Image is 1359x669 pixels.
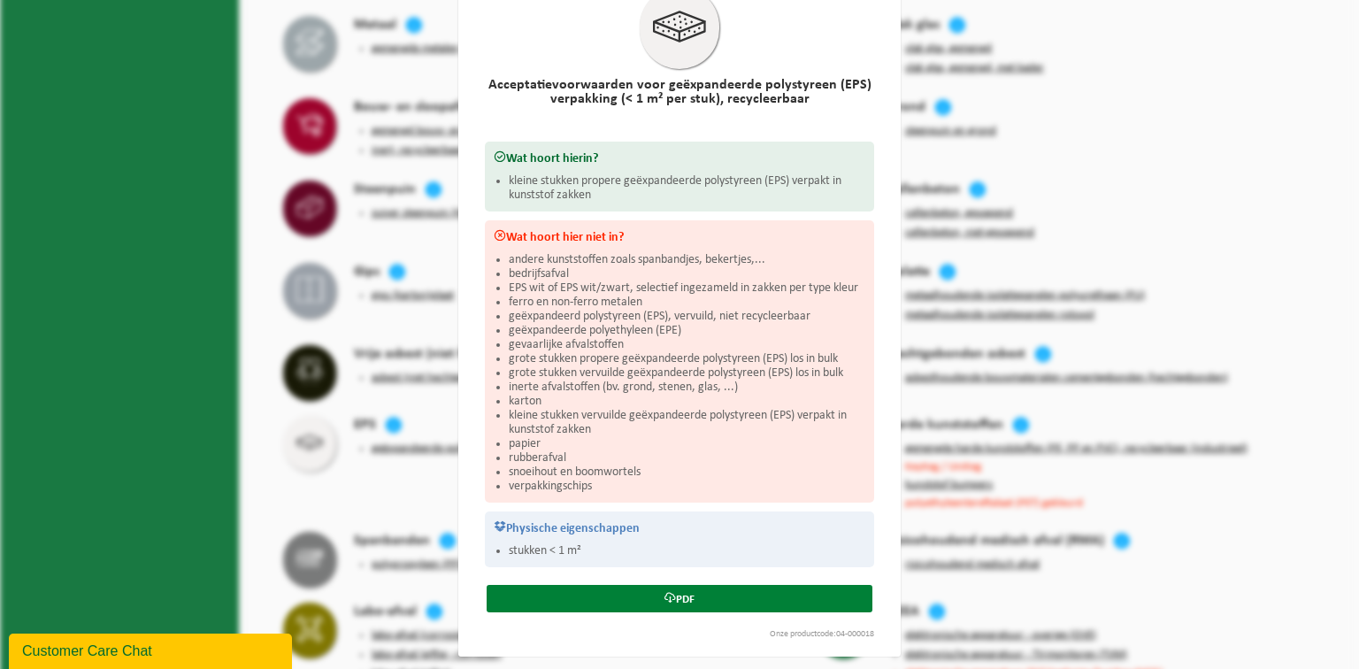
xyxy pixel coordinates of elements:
[509,437,865,451] li: papier
[487,585,872,612] a: PDF
[509,352,865,366] li: grote stukken propere geëxpandeerde polystyreen (EPS) los in bulk
[509,174,865,203] li: kleine stukken propere geëxpandeerde polystyreen (EPS) verpakt in kunststof zakken
[509,544,865,558] li: stukken < 1 m²
[509,465,865,480] li: snoeihout en boomwortels
[509,395,865,409] li: karton
[509,296,865,310] li: ferro en non-ferro metalen
[509,324,865,338] li: geëxpandeerde polyethyleen (EPE)
[509,310,865,324] li: geëxpandeerd polystyreen (EPS), vervuild, niet recycleerbaar
[509,381,865,395] li: inerte afvalstoffen (bv. grond, stenen, glas, ...)
[476,630,883,639] div: Onze productcode:04-000018
[509,338,865,352] li: gevaarlijke afvalstoffen
[509,480,865,494] li: verpakkingschips
[494,229,865,244] h3: Wat hoort hier niet in?
[509,451,865,465] li: rubberafval
[509,267,865,281] li: bedrijfsafval
[485,78,874,106] h2: Acceptatievoorwaarden voor geëxpandeerde polystyreen (EPS) verpakking (< 1 m² per stuk), recyclee...
[509,409,865,437] li: kleine stukken vervuilde geëxpandeerde polystyreen (EPS) verpakt in kunststof zakken
[509,281,865,296] li: EPS wit of EPS wit/zwart, selectief ingezameld in zakken per type kleur
[509,366,865,381] li: grote stukken vervuilde geëxpandeerde polystyreen (EPS) los in bulk
[494,520,865,535] h3: Physische eigenschappen
[9,630,296,669] iframe: chat widget
[509,253,865,267] li: andere kunststoffen zoals spanbandjes, bekertjes,...
[494,150,865,165] h3: Wat hoort hierin?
